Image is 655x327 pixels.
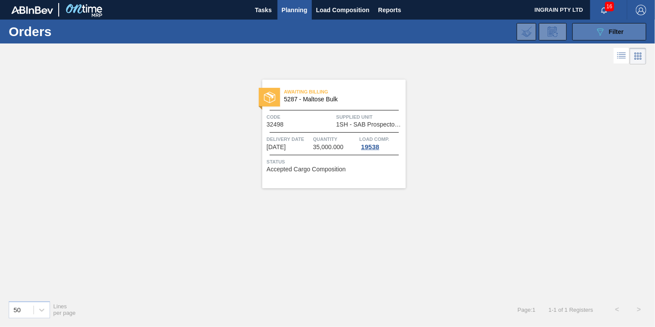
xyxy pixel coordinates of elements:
[313,135,358,143] span: Quantity
[13,306,21,314] div: 50
[313,144,344,150] span: 35,000.000
[336,113,404,121] span: Supplied Unit
[284,96,399,103] span: 5287 - Maltose Bulk
[606,299,628,320] button: <
[359,135,404,150] a: Load Comp.19538
[284,87,406,96] span: Awaiting Billing
[609,28,624,35] span: Filter
[267,144,286,150] span: 10/12/2025
[605,2,614,11] span: 16
[267,113,334,121] span: Code
[11,6,53,14] img: TNhmsLtSVTkK8tSr43FrP2fwEKptu5GPRR3wAAAABJRU5ErkJggg==
[267,135,311,143] span: Delivery Date
[267,121,284,128] span: 32498
[630,48,646,64] div: Card Vision
[517,23,536,40] div: Import Order Negotiation
[316,5,370,15] span: Load Composition
[264,92,275,103] img: status
[336,121,404,128] span: 1SH - SAB Prospecton Brewery
[572,23,646,40] button: Filter
[378,5,401,15] span: Reports
[282,5,307,15] span: Planning
[628,299,650,320] button: >
[249,80,406,188] a: statusAwaiting Billing5287 - Maltose BulkCode32498Supplied Unit1SH - SAB Prospecton BreweryDelive...
[53,303,76,316] span: Lines per page
[359,135,389,143] span: Load Comp.
[267,166,346,173] span: Accepted Cargo Composition
[636,5,646,15] img: Logout
[518,307,535,313] span: Page : 1
[614,48,630,64] div: List Vision
[359,143,381,150] div: 19538
[548,307,593,313] span: 1 - 1 of 1 Registers
[9,27,133,37] h1: Orders
[590,4,618,16] button: Notifications
[539,23,567,40] div: Order Review Request
[254,5,273,15] span: Tasks
[267,157,404,166] span: Status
